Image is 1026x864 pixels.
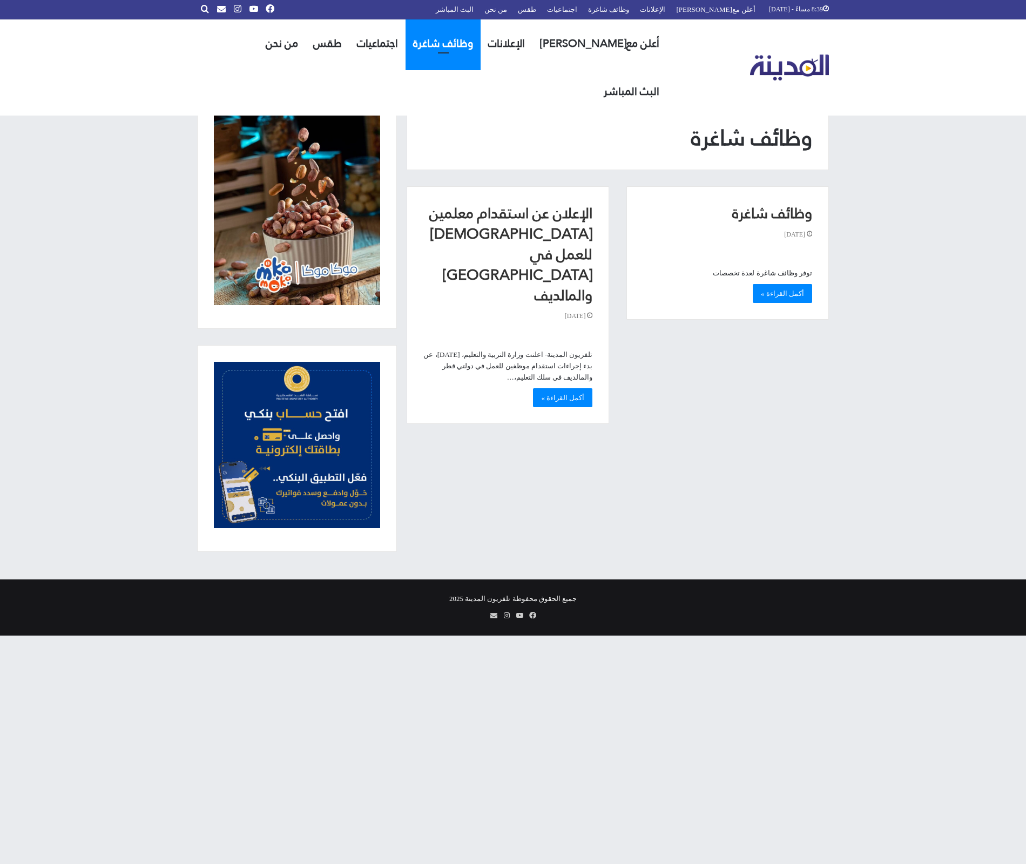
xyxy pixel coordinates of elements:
[596,67,667,116] a: البث المباشر
[532,19,667,67] a: أعلن مع[PERSON_NAME]
[423,372,592,406] p: تلفزيون المدينة- اعلنت وزارة التربية والتعليم، [DATE]، عن بدء إجراءات استقدام موظفين للعمل في دول...
[429,199,592,308] a: الإعلان عن استقدام معلمين [DEMOGRAPHIC_DATA] للعمل في [GEOGRAPHIC_DATA] والمالديف
[481,19,532,67] a: الإعلانات
[349,19,406,67] a: اجتماعيات
[197,590,829,607] div: جميع الحقوق محفوظة تلفزيون المدينة 2025
[627,251,828,262] img: صورة وظائف شاغرة
[753,295,812,314] a: أكمل القراءة »
[423,123,812,153] h1: وظائف شاغرة
[784,229,812,240] span: [DATE]
[750,55,829,81] img: تلفزيون المدينة
[306,19,349,67] a: طقس
[407,333,609,355] a: الإعلان عن استقدام معلمين فلسطينيين للعمل في قطر والمالديف
[732,199,812,227] a: وظائف شاغرة
[189,84,405,552] aside: القائمة الجانبية الرئيسية
[627,251,828,262] a: وظائف شاغرة
[258,19,306,67] a: من نحن
[643,279,812,290] p: توفر وظائف شاغرة لعدة تخصصات
[406,19,481,67] a: وظائف شاغرة
[565,310,593,322] span: [DATE]
[533,411,592,430] a: أكمل القراءة »
[407,333,609,355] img: صورة الإعلان عن استقدام معلمين فلسطينيين للعمل في قطر والمالديف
